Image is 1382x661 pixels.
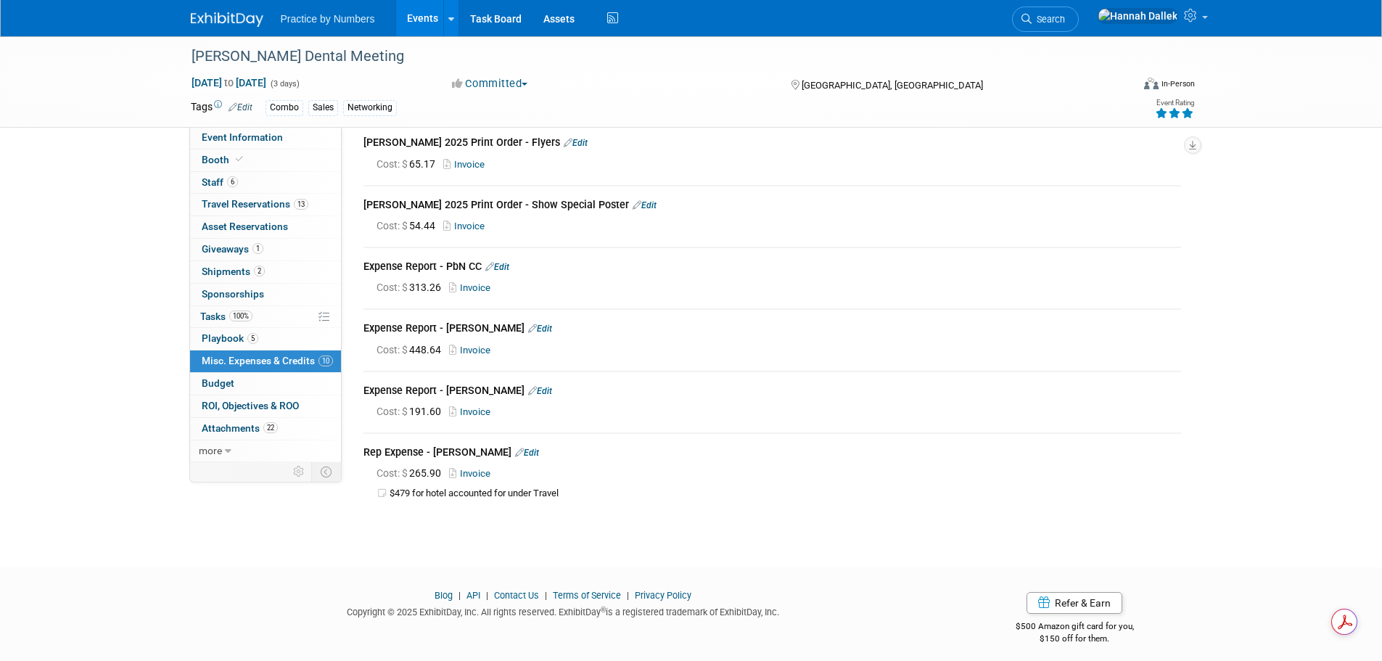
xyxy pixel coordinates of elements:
[190,127,341,149] a: Event Information
[377,158,409,170] span: Cost: $
[190,373,341,395] a: Budget
[802,80,983,91] span: [GEOGRAPHIC_DATA], [GEOGRAPHIC_DATA]
[200,311,252,322] span: Tasks
[191,76,267,89] span: [DATE] [DATE]
[443,159,490,170] a: Invoice
[190,306,341,328] a: Tasks100%
[528,386,552,396] a: Edit
[202,221,288,232] span: Asset Reservations
[308,100,338,115] div: Sales
[311,462,341,481] td: Toggle Event Tabs
[363,383,1181,401] div: Expense Report - [PERSON_NAME]
[191,12,263,27] img: ExhibitDay
[318,356,333,366] span: 10
[287,462,312,481] td: Personalize Event Tab Strip
[958,633,1192,645] div: $150 off for them.
[202,131,283,143] span: Event Information
[236,155,243,163] i: Booth reservation complete
[623,590,633,601] span: |
[482,590,492,601] span: |
[294,199,308,210] span: 13
[254,266,265,276] span: 2
[377,282,447,293] span: 313.26
[1027,592,1122,614] a: Refer & Earn
[202,266,265,277] span: Shipments
[190,284,341,305] a: Sponsorships
[202,243,263,255] span: Giveaways
[266,100,303,115] div: Combo
[958,611,1192,644] div: $500 Amazon gift card for you,
[633,200,657,210] a: Edit
[435,590,453,601] a: Blog
[190,440,341,462] a: more
[377,220,409,231] span: Cost: $
[363,135,1181,152] div: [PERSON_NAME] 2025 Print Order - Flyers
[494,590,539,601] a: Contact Us
[377,467,447,479] span: 265.90
[377,282,409,293] span: Cost: $
[541,590,551,601] span: |
[466,590,480,601] a: API
[553,590,621,601] a: Terms of Service
[1032,14,1065,25] span: Search
[190,172,341,194] a: Staff6
[202,355,333,366] span: Misc. Expenses & Credits
[1155,99,1194,107] div: Event Rating
[1144,78,1159,89] img: Format-Inperson.png
[443,221,490,231] a: Invoice
[377,406,447,417] span: 191.60
[363,259,1181,276] div: Expense Report - PbN CC
[202,154,246,165] span: Booth
[202,198,308,210] span: Travel Reservations
[390,488,1181,500] td: $479 for hotel accounted for under Travel
[363,445,1181,462] div: Rep Expense - [PERSON_NAME]
[564,138,588,148] a: Edit
[449,282,496,293] a: Invoice
[190,194,341,215] a: Travel Reservations13
[528,324,552,334] a: Edit
[363,197,1181,215] div: [PERSON_NAME] 2025 Print Order - Show Special Poster
[269,79,300,89] span: (3 days)
[190,149,341,171] a: Booth
[449,406,496,417] a: Invoice
[229,311,252,321] span: 100%
[190,350,341,372] a: Misc. Expenses & Credits10
[377,344,447,356] span: 448.64
[601,606,606,614] sup: ®
[222,77,236,89] span: to
[1012,7,1079,32] a: Search
[263,422,278,433] span: 22
[281,13,375,25] span: Practice by Numbers
[190,328,341,350] a: Playbook5
[449,345,496,356] a: Invoice
[377,467,409,479] span: Cost: $
[202,377,234,389] span: Budget
[190,239,341,260] a: Giveaways1
[191,602,937,619] div: Copyright © 2025 ExhibitDay, Inc. All rights reserved. ExhibitDay is a registered trademark of Ex...
[377,406,409,417] span: Cost: $
[247,333,258,344] span: 5
[202,400,299,411] span: ROI, Objectives & ROO
[190,418,341,440] a: Attachments22
[515,448,539,458] a: Edit
[447,76,533,91] button: Committed
[1161,78,1195,89] div: In-Person
[202,422,278,434] span: Attachments
[202,332,258,344] span: Playbook
[190,216,341,238] a: Asset Reservations
[202,288,264,300] span: Sponsorships
[635,590,691,601] a: Privacy Policy
[1046,75,1196,97] div: Event Format
[190,395,341,417] a: ROI, Objectives & ROO
[202,176,238,188] span: Staff
[377,158,441,170] span: 65.17
[377,344,409,356] span: Cost: $
[485,262,509,272] a: Edit
[191,99,252,116] td: Tags
[199,445,222,456] span: more
[227,176,238,187] span: 6
[343,100,397,115] div: Networking
[1098,8,1178,24] img: Hannah Dallek
[186,44,1110,70] div: [PERSON_NAME] Dental Meeting
[229,102,252,112] a: Edit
